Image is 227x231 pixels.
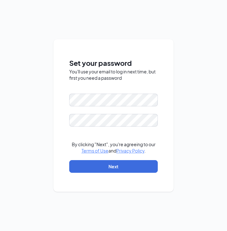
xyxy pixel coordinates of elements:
a: Terms of Use [82,148,108,153]
span: Set your password [69,58,158,69]
button: Next [69,160,158,173]
div: You'll use your email to log in next time, but first you need a password [69,68,158,81]
div: By clicking "Next", you're agreeing to our and . [69,141,158,154]
a: Privacy Policy [116,148,144,153]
